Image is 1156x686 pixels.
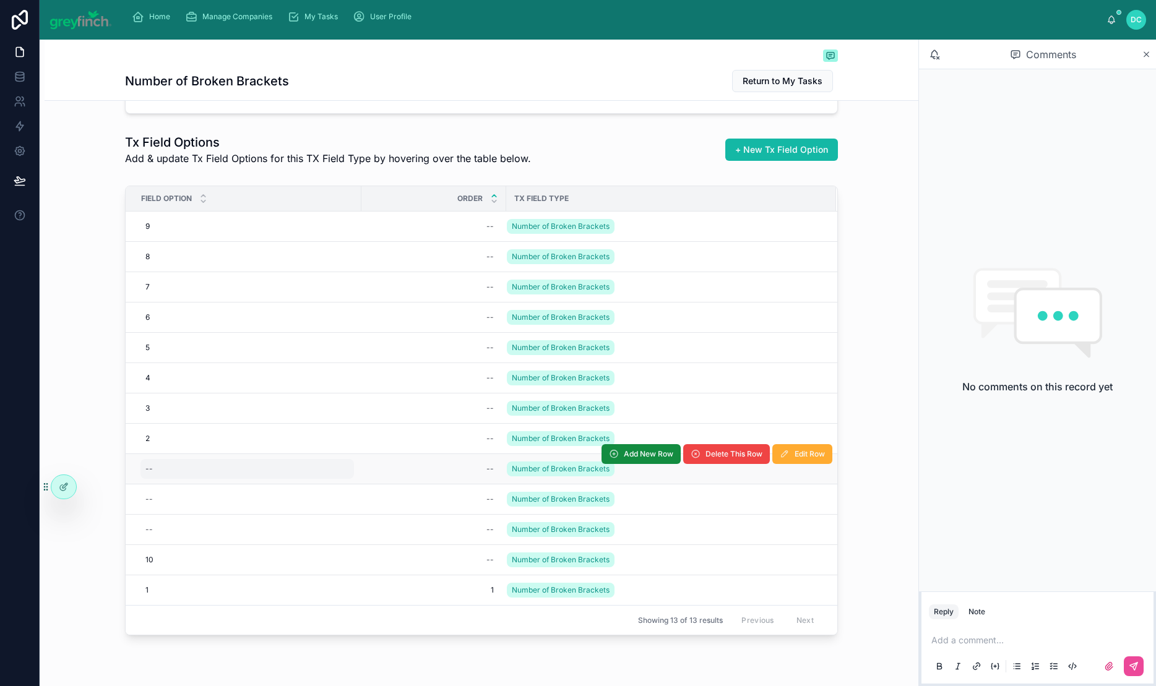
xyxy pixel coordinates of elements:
span: DC [1131,15,1142,25]
span: 2 [145,434,150,444]
span: Number of Broken Brackets [512,525,610,534]
a: Number of Broken Brackets [507,489,821,509]
button: Edit Row [772,444,832,464]
a: -- [369,520,499,539]
a: Manage Companies [181,6,281,28]
div: Note [968,607,985,617]
span: Delete This Row [705,449,762,459]
a: -- [140,489,354,509]
a: 1 [140,580,354,600]
a: -- [140,520,354,539]
div: -- [486,434,494,444]
button: Delete This Row [683,444,770,464]
span: Comments [1026,47,1076,62]
a: Number of Broken Brackets [507,280,615,294]
span: Add New Row [624,449,673,459]
div: -- [486,282,494,292]
span: 7 [145,282,150,292]
span: 6 [145,312,150,322]
span: 3 [145,403,150,413]
h1: Number of Broken Brackets [125,72,289,90]
span: Number of Broken Brackets [512,585,610,595]
a: Number of Broken Brackets [507,522,615,537]
span: Number of Broken Brackets [512,373,610,383]
a: Number of Broken Brackets [507,550,821,570]
div: -- [486,343,494,353]
a: -- [140,459,354,479]
span: 1 [145,585,149,595]
a: 10 [140,550,354,570]
div: -- [486,555,494,565]
a: Number of Broken Brackets [507,307,821,327]
button: Return to My Tasks [732,70,833,92]
a: User Profile [349,6,420,28]
a: Number of Broken Brackets [507,459,821,479]
span: Number of Broken Brackets [512,252,610,262]
span: 9 [145,221,150,231]
a: Home [128,6,179,28]
a: Number of Broken Brackets [507,340,615,355]
a: -- [369,550,499,570]
a: 9 [140,217,354,236]
span: My Tasks [304,12,338,22]
button: Note [964,604,990,619]
span: Order [457,194,483,204]
span: Home [149,12,170,22]
h2: No comments on this record yet [962,379,1113,394]
a: 4 [140,368,354,388]
span: Tx Field Type [514,194,569,204]
span: Edit Row [795,449,825,459]
a: Number of Broken Brackets [507,249,615,264]
span: Number of Broken Brackets [512,494,610,504]
a: 1 [369,580,499,600]
a: Number of Broken Brackets [507,368,821,388]
a: -- [369,489,499,509]
span: 5 [145,343,150,353]
span: 10 [145,555,153,565]
button: + New Tx Field Option [725,139,838,161]
a: 5 [140,338,354,358]
a: Number of Broken Brackets [507,492,615,507]
a: Number of Broken Brackets [507,371,615,385]
a: -- [369,247,499,267]
a: Number of Broken Brackets [507,398,821,418]
a: -- [369,338,499,358]
a: Number of Broken Brackets [507,401,615,416]
span: Number of Broken Brackets [512,221,610,231]
span: User Profile [370,12,412,22]
button: Reply [929,604,959,619]
span: 8 [145,252,150,262]
span: Number of Broken Brackets [512,282,610,292]
a: Number of Broken Brackets [507,338,821,358]
a: Number of Broken Brackets [507,247,821,267]
a: Number of Broken Brackets [507,429,821,448]
div: -- [486,494,494,504]
a: -- [369,459,499,479]
a: My Tasks [283,6,347,28]
div: -- [145,525,153,534]
a: 3 [140,398,354,418]
div: -- [486,312,494,322]
div: scrollable content [122,3,1107,30]
div: -- [486,373,494,383]
a: Number of Broken Brackets [507,431,615,446]
div: -- [486,403,494,413]
a: 8 [140,247,354,267]
a: Number of Broken Brackets [507,461,615,476]
a: Number of Broken Brackets [507,520,821,539]
span: Showing 13 of 13 results [638,615,723,625]
span: Number of Broken Brackets [512,403,610,413]
h1: Tx Field Options [125,134,531,151]
a: -- [369,307,499,327]
button: Add New Row [602,444,681,464]
a: Number of Broken Brackets [507,277,821,297]
a: 7 [140,277,354,297]
span: Number of Broken Brackets [512,464,610,474]
span: Number of Broken Brackets [512,434,610,444]
span: 1 [374,585,494,595]
span: Number of Broken Brackets [512,312,610,322]
span: + New Tx Field Option [735,144,828,156]
span: 4 [145,373,150,383]
a: Number of Broken Brackets [507,580,821,600]
a: 6 [140,307,354,327]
